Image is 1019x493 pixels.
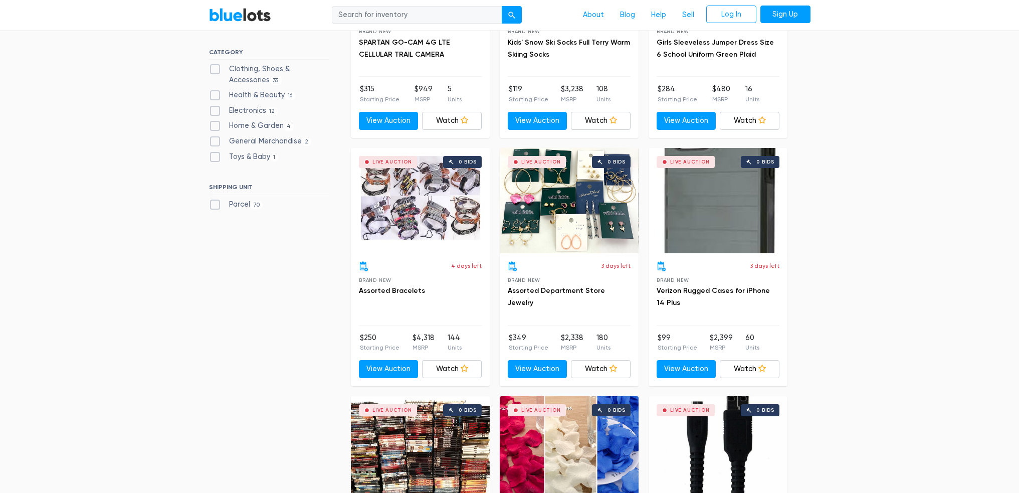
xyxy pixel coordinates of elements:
span: Brand New [657,29,689,34]
a: View Auction [359,112,419,130]
div: Live Auction [670,159,710,165]
p: Starting Price [658,95,697,104]
li: 144 [448,333,462,353]
div: Live Auction [521,408,561,413]
a: Watch [571,112,631,130]
p: MSRP [561,343,583,352]
a: View Auction [657,360,716,378]
label: Health & Beauty [209,90,296,101]
li: 60 [745,333,759,353]
a: Watch [571,360,631,378]
p: Units [745,343,759,352]
a: Kids' Snow Ski Socks Full Terry Warm Skiing Socks [508,38,630,59]
a: View Auction [359,360,419,378]
a: View Auction [657,112,716,130]
span: 16 [285,92,296,100]
p: MSRP [561,95,583,104]
p: Starting Price [658,343,697,352]
label: Clothing, Shoes & Accessories [209,64,329,85]
li: $250 [360,333,399,353]
li: $2,399 [710,333,733,353]
div: 0 bids [756,159,774,165]
li: $4,318 [413,333,435,353]
span: Brand New [508,277,540,283]
div: Live Auction [521,159,561,165]
h6: SHIPPING UNIT [209,184,329,195]
p: Starting Price [509,95,548,104]
p: 4 days left [451,261,482,270]
li: $3,238 [561,84,583,104]
label: Home & Garden [209,120,294,131]
a: Live Auction 0 bids [649,148,787,253]
span: Brand New [657,277,689,283]
a: View Auction [508,360,567,378]
a: Sell [674,6,702,25]
label: Toys & Baby [209,151,279,162]
a: SPARTAN GO-CAM 4G LTE CELLULAR TRAIL CAMERA [359,38,450,59]
p: MSRP [413,343,435,352]
label: General Merchandise [209,136,312,147]
label: Electronics [209,105,278,116]
a: Log In [706,6,756,24]
span: 12 [266,107,278,115]
a: Watch [720,112,779,130]
a: Girls Sleeveless Jumper Dress Size 6 School Uniform Green Plaid [657,38,774,59]
p: Units [745,95,759,104]
a: Blog [612,6,643,25]
p: Units [448,95,462,104]
a: Watch [422,112,482,130]
p: Starting Price [509,343,548,352]
li: $480 [712,84,730,104]
div: Live Auction [670,408,710,413]
p: Units [596,95,610,104]
input: Search for inventory [332,6,502,24]
li: 16 [745,84,759,104]
div: 0 bids [607,408,626,413]
a: Live Auction 0 bids [351,148,490,253]
a: View Auction [508,112,567,130]
p: 3 days left [601,261,631,270]
h6: CATEGORY [209,49,329,60]
a: Assorted Department Store Jewelry [508,286,605,307]
a: Assorted Bracelets [359,286,425,295]
p: MSRP [710,343,733,352]
div: 0 bids [459,408,477,413]
p: Units [448,343,462,352]
li: $284 [658,84,697,104]
p: MSRP [415,95,433,104]
li: $99 [658,333,697,353]
span: Brand New [359,277,391,283]
span: 2 [302,138,312,146]
p: Starting Price [360,343,399,352]
a: About [575,6,612,25]
li: $949 [415,84,433,104]
a: Watch [422,360,482,378]
a: Live Auction 0 bids [500,148,639,253]
span: 35 [270,77,282,85]
span: 1 [270,153,279,161]
a: Help [643,6,674,25]
li: 180 [596,333,610,353]
p: MSRP [712,95,730,104]
span: Brand New [359,29,391,34]
li: 5 [448,84,462,104]
p: 3 days left [750,261,779,270]
div: 0 bids [459,159,477,165]
a: Verizon Rugged Cases for iPhone 14 Plus [657,286,770,307]
a: Watch [720,360,779,378]
a: BlueLots [209,8,271,22]
label: Parcel [209,199,263,210]
p: Starting Price [360,95,399,104]
span: Brand New [508,29,540,34]
a: Sign Up [760,6,810,24]
li: $2,338 [561,333,583,353]
span: 4 [284,123,294,131]
li: $119 [509,84,548,104]
div: Live Auction [372,159,412,165]
li: 108 [596,84,610,104]
span: 70 [250,201,263,209]
li: $349 [509,333,548,353]
div: 0 bids [607,159,626,165]
li: $315 [360,84,399,104]
div: 0 bids [756,408,774,413]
